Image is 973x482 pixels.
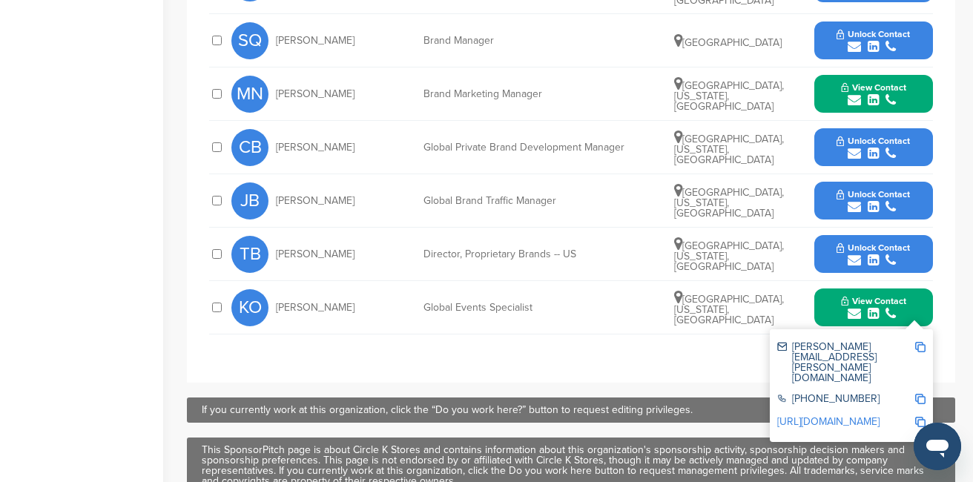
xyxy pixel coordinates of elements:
span: [GEOGRAPHIC_DATA] [674,36,782,49]
span: [PERSON_NAME] [276,249,354,260]
a: [URL][DOMAIN_NAME] [777,415,880,428]
button: Unlock Contact [819,125,928,170]
span: View Contact [841,82,906,93]
span: MN [231,76,268,113]
span: SQ [231,22,268,59]
button: View Contact [823,72,924,116]
span: TB [231,236,268,273]
div: If you currently work at this organization, click the “Do you work here?” button to request editi... [202,405,940,415]
div: Global Private Brand Development Manager [423,142,646,153]
img: Copy [915,417,926,427]
span: KO [231,289,268,326]
iframe: Button to launch messaging window [914,423,961,470]
span: [GEOGRAPHIC_DATA], [US_STATE], [GEOGRAPHIC_DATA] [674,79,784,113]
span: [PERSON_NAME] [276,89,354,99]
div: [PHONE_NUMBER] [777,394,914,406]
span: Unlock Contact [837,242,910,253]
div: Global Brand Traffic Manager [423,196,646,206]
div: Global Events Specialist [423,303,646,313]
span: [PERSON_NAME] [276,196,354,206]
span: Unlock Contact [837,29,910,39]
span: Unlock Contact [837,136,910,146]
span: [PERSON_NAME] [276,36,354,46]
button: Unlock Contact [819,19,928,63]
span: [GEOGRAPHIC_DATA], [US_STATE], [GEOGRAPHIC_DATA] [674,293,784,326]
span: Unlock Contact [837,189,910,199]
span: CB [231,129,268,166]
span: View Contact [841,296,906,306]
span: [GEOGRAPHIC_DATA], [US_STATE], [GEOGRAPHIC_DATA] [674,133,784,166]
button: Unlock Contact [819,232,928,277]
span: [PERSON_NAME] [276,142,354,153]
span: [PERSON_NAME] [276,303,354,313]
div: Brand Manager [423,36,646,46]
div: [PERSON_NAME][EMAIL_ADDRESS][PERSON_NAME][DOMAIN_NAME] [777,342,914,383]
span: JB [231,182,268,219]
span: [GEOGRAPHIC_DATA], [US_STATE], [GEOGRAPHIC_DATA] [674,186,784,219]
img: Copy [915,394,926,404]
button: View Contact [823,285,924,330]
button: Unlock Contact [819,179,928,223]
div: Brand Marketing Manager [423,89,646,99]
img: Copy [915,342,926,352]
span: [GEOGRAPHIC_DATA], [US_STATE], [GEOGRAPHIC_DATA] [674,240,784,273]
div: Director, Proprietary Brands -- US [423,249,646,260]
